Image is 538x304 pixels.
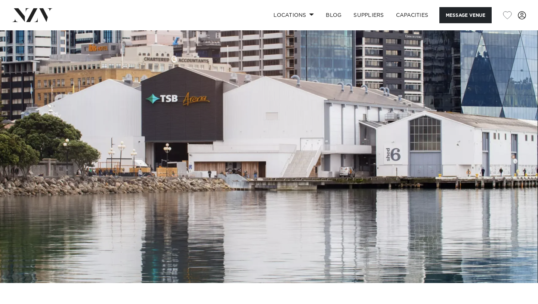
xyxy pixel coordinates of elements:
[268,7,320,23] a: Locations
[390,7,435,23] a: Capacities
[347,7,390,23] a: SUPPLIERS
[12,8,53,22] img: nzv-logo.png
[439,7,492,23] button: Message Venue
[320,7,347,23] a: BLOG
